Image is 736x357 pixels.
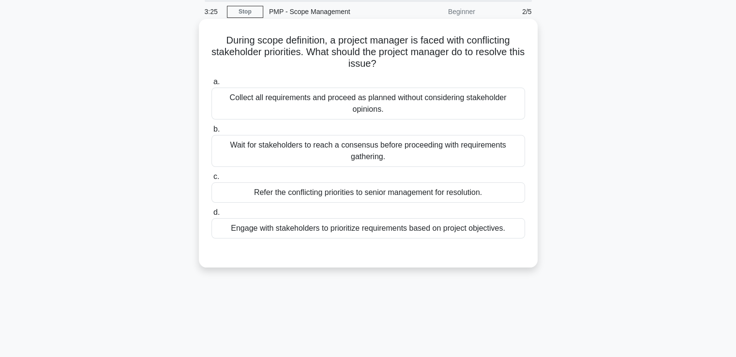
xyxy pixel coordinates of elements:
[211,135,525,167] div: Wait for stakeholders to reach a consensus before proceeding with requirements gathering.
[213,125,220,133] span: b.
[213,77,220,86] span: a.
[199,2,227,21] div: 3:25
[213,172,219,180] span: c.
[211,218,525,238] div: Engage with stakeholders to prioritize requirements based on project objectives.
[213,208,220,216] span: d.
[227,6,263,18] a: Stop
[263,2,396,21] div: PMP - Scope Management
[211,182,525,203] div: Refer the conflicting priorities to senior management for resolution.
[210,34,526,70] h5: During scope definition, a project manager is faced with conflicting stakeholder priorities. What...
[211,88,525,119] div: Collect all requirements and proceed as planned without considering stakeholder opinions.
[396,2,481,21] div: Beginner
[481,2,538,21] div: 2/5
